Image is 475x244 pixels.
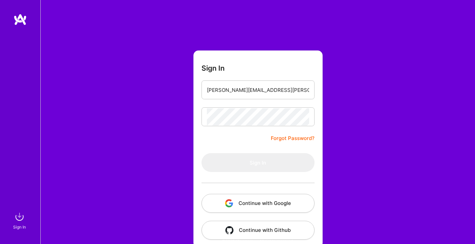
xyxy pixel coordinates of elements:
[202,194,315,213] button: Continue with Google
[13,13,27,26] img: logo
[202,153,315,172] button: Sign In
[207,81,309,99] input: Email...
[225,226,233,234] img: icon
[202,64,225,72] h3: Sign In
[13,210,26,223] img: sign in
[13,223,26,231] div: Sign In
[14,210,26,231] a: sign inSign In
[225,199,233,207] img: icon
[202,221,315,240] button: Continue with Github
[271,134,315,142] a: Forgot Password?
